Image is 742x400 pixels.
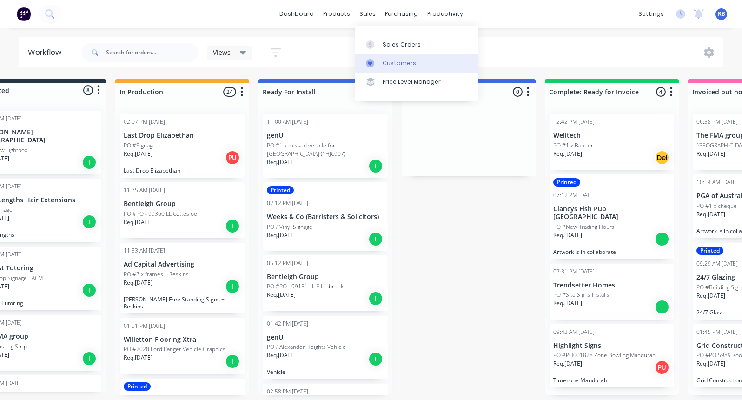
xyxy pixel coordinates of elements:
div: I [225,279,240,294]
p: PO #New Trading Hours [553,223,615,231]
div: I [225,354,240,369]
a: Price Level Manager [355,73,478,91]
p: Req. [DATE] [124,353,152,362]
p: PO #PO - 99360 LL Cottesloe [124,210,197,218]
a: Customers [355,54,478,73]
p: PO #2020 Ford Ranger Vehicle Graphics [124,345,225,353]
div: 09:29 AM [DATE] [696,260,738,268]
p: Trendsetter Homes [553,281,670,289]
div: I [82,155,97,170]
div: I [655,300,669,314]
div: Printed02:12 PM [DATE]Weeks & Co (Barristers & Solicitors)PO #Vinyl SignageReq.[DATE]I [263,182,388,251]
div: settings [634,7,669,21]
p: PO #PO - 99151 LL Ellenbrook [267,282,344,291]
div: Price Level Manager [383,78,441,86]
div: I [82,283,97,298]
p: genU [267,132,384,140]
p: Req. [DATE] [696,360,725,368]
p: PO #1 x Banner [553,141,593,150]
p: Req. [DATE] [553,299,582,307]
p: Req. [DATE] [696,150,725,158]
p: Last Drop Elizabethan [124,132,241,140]
p: Last Drop Elizabethan [124,167,241,174]
div: Printed [696,247,723,255]
div: I [82,351,97,366]
div: Printed [553,178,580,187]
div: Printed07:12 PM [DATE]Clancys Fish Pub [GEOGRAPHIC_DATA]PO #New Trading HoursReq.[DATE]IArtwork i... [550,174,674,259]
p: PO #Signage [124,141,156,150]
p: PO #Site Signs Installs [553,291,609,299]
p: PO #1 x cheque [696,202,737,210]
a: dashboard [275,7,318,21]
p: Req. [DATE] [267,351,296,360]
p: Req. [DATE] [696,210,725,219]
p: PO #PO001828 Zone Bowling Mandurah [553,351,656,360]
div: Workflow [28,47,66,58]
p: Req. [DATE] [267,291,296,299]
p: PO #3 x frames + Reskins [124,270,189,279]
p: Req. [DATE] [267,158,296,167]
p: Highlight Signs [553,342,670,350]
p: Weeks & Co (Barristers & Solicitors) [267,213,384,221]
p: PO #1 x missed vehicle for [GEOGRAPHIC_DATA] (1HJC907) [267,141,384,158]
p: Clancys Fish Pub [GEOGRAPHIC_DATA] [553,205,670,221]
p: Req. [DATE] [553,360,582,368]
p: PO #Alexander Heights Vehicle [267,343,346,351]
p: Bentleigh Group [267,273,384,281]
div: 11:35 AM [DATE] [124,186,165,194]
div: 01:45 PM [DATE] [696,328,738,336]
p: Welltech [553,132,670,140]
p: Req. [DATE] [124,279,152,287]
span: Views [213,47,231,57]
div: I [368,232,383,247]
div: 07:31 PM [DATE]Trendsetter HomesPO #Site Signs InstallsReq.[DATE]I [550,264,674,320]
div: 09:42 AM [DATE]Highlight SignsPO #PO001828 Zone Bowling MandurahReq.[DATE]PUTimezone Mandurah [550,324,674,388]
input: Search for orders... [106,43,198,62]
div: PU [225,150,240,165]
div: productivity [423,7,468,21]
div: I [368,159,383,173]
div: 12:42 PM [DATE]WelltechPO #1 x BannerReq.[DATE]Del [550,114,674,170]
p: Req. [DATE] [553,150,582,158]
div: 11:35 AM [DATE]Bentleigh GroupPO #PO - 99360 LL CottesloeReq.[DATE]I [120,182,245,238]
div: 01:51 PM [DATE]Willetton Flooring XtraPO #2020 Ford Ranger Vehicle GraphicsReq.[DATE]I [120,318,245,374]
img: Factory [17,7,31,21]
p: Vehicle [267,368,384,375]
p: PO #Vinyl Signage [267,223,312,231]
div: products [318,7,355,21]
a: Sales Orders [355,35,478,53]
div: Del [655,150,669,165]
div: 01:51 PM [DATE] [124,322,165,330]
div: 05:12 PM [DATE]Bentleigh GroupPO #PO - 99151 LL EllenbrookReq.[DATE]I [263,255,388,311]
p: Ad Capital Advertising [124,260,241,268]
div: 11:00 AM [DATE] [267,118,308,126]
div: 12:42 PM [DATE] [553,118,595,126]
div: 11:33 AM [DATE]Ad Capital AdvertisingPO #3 x frames + ReskinsReq.[DATE]I[PERSON_NAME] Free Standi... [120,243,245,313]
div: 07:31 PM [DATE] [553,267,595,276]
p: Bentleigh Group [124,200,241,208]
div: I [368,352,383,367]
p: Timezone Mandurah [553,377,670,384]
div: 01:42 PM [DATE] [267,320,308,328]
div: I [225,219,240,233]
div: Printed [124,382,151,391]
div: sales [355,7,380,21]
div: 11:00 AM [DATE]genUPO #1 x missed vehicle for [GEOGRAPHIC_DATA] (1HJC907)Req.[DATE]I [263,114,388,178]
div: 10:54 AM [DATE] [696,178,738,187]
p: Req. [DATE] [124,150,152,158]
p: Req. [DATE] [124,218,152,227]
div: 02:07 PM [DATE] [124,118,165,126]
p: Req. [DATE] [553,231,582,240]
div: 02:12 PM [DATE] [267,199,308,207]
div: 02:58 PM [DATE] [267,387,308,396]
p: Req. [DATE] [267,231,296,240]
div: 07:12 PM [DATE] [553,191,595,200]
div: I [655,232,669,247]
div: Printed [267,186,294,194]
div: 02:07 PM [DATE]Last Drop ElizabethanPO #SignageReq.[DATE]PULast Drop Elizabethan [120,114,245,178]
p: Req. [DATE] [696,292,725,300]
div: 01:42 PM [DATE]genUPO #Alexander Heights VehicleReq.[DATE]IVehicle [263,316,388,380]
p: Willetton Flooring Xtra [124,336,241,344]
div: 11:33 AM [DATE] [124,247,165,255]
div: I [82,214,97,229]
